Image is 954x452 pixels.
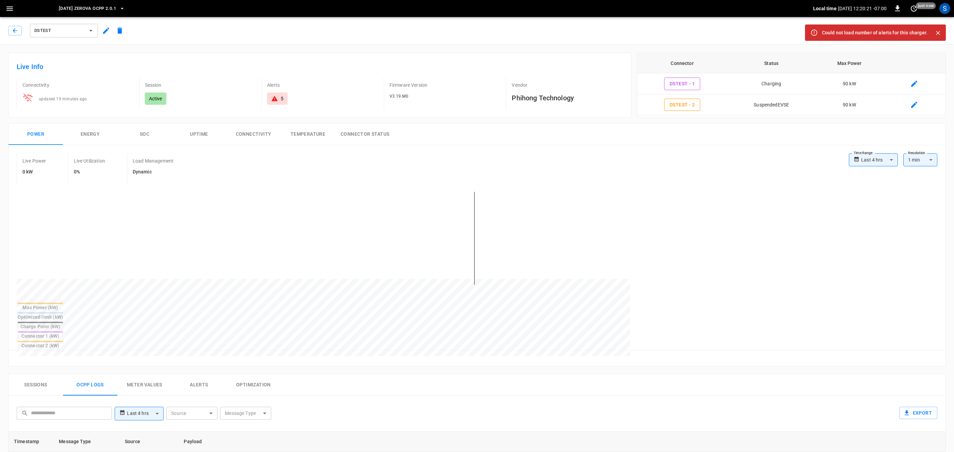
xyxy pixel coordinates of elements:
p: Firmware Version [390,82,501,88]
button: Uptime [172,123,226,145]
div: Last 4 hrs [861,153,898,166]
p: Session [145,82,256,88]
div: Last 4 hrs [127,407,164,420]
div: 5 [281,95,283,102]
td: SuspendedEVSE [727,95,816,116]
span: V3.19.M0 [390,94,408,99]
p: Local time [813,5,837,12]
h6: Phihong Technology [512,93,623,103]
th: Payload [178,432,809,452]
span: [DATE] Zerova OCPP 2.0.1 [59,5,116,13]
button: DSTEST - 1 [664,78,700,90]
button: SOC [117,123,172,145]
p: [DATE] 12:20:21 -07:00 [838,5,887,12]
button: set refresh interval [908,3,919,14]
h6: Dynamic [133,168,174,176]
th: Status [727,53,816,73]
label: Time Range [854,150,873,156]
div: 1 min [903,153,937,166]
div: profile-icon [939,3,950,14]
p: Load Management [133,157,174,164]
td: Charging [727,73,816,95]
span: DSTEST [34,27,85,35]
h6: 0% [74,168,105,176]
span: just now [916,2,936,9]
th: Max Power [816,53,883,73]
p: Live Utilization [74,157,105,164]
button: Export [899,407,937,419]
table: connector table [637,53,945,115]
button: Power [9,123,63,145]
th: Connector [637,53,727,73]
button: Temperature [281,123,335,145]
p: Live Power [22,157,46,164]
th: Timestamp [9,432,53,452]
td: 90 kW [816,73,883,95]
button: [DATE] Zerova OCPP 2.0.1 [56,2,128,15]
p: Vendor [512,82,623,88]
button: Sessions [9,374,63,396]
button: Optimization [226,374,281,396]
span: updated 19 minutes ago [39,97,87,101]
label: Resolution [908,150,925,156]
button: DSTEST - 2 [664,99,700,111]
td: 90 kW [816,95,883,116]
th: Message Type [53,432,119,452]
th: Source [119,432,178,452]
button: Close [933,28,943,38]
button: Ocpp logs [63,374,117,396]
div: Could not load number of alerts for this charger. [822,27,927,39]
button: DSTEST [30,24,98,37]
p: Connectivity [22,82,134,88]
h6: Live Info [17,61,623,72]
button: Connectivity [226,123,281,145]
p: Active [149,95,162,102]
h6: 0 kW [22,168,46,176]
p: Alerts [267,82,378,88]
button: Energy [63,123,117,145]
button: Alerts [172,374,226,396]
button: Connector Status [335,123,395,145]
button: Meter Values [117,374,172,396]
